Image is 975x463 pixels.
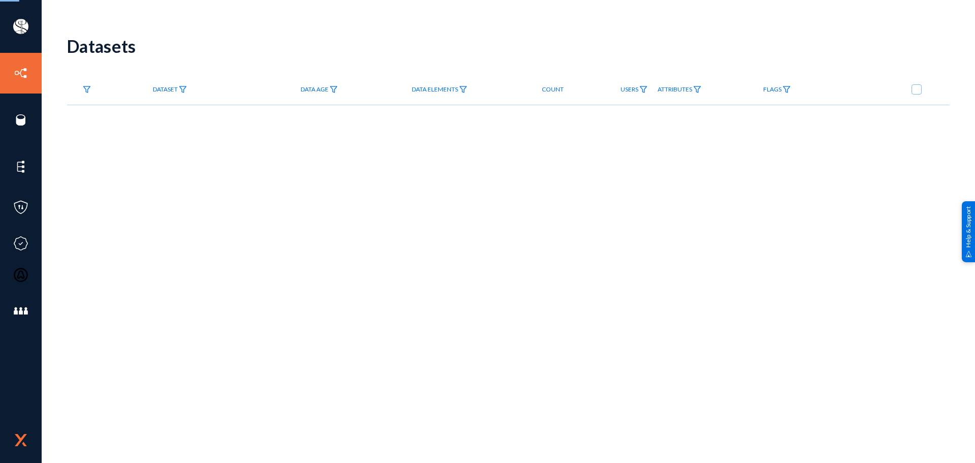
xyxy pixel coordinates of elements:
[13,159,28,174] img: icon-elements.svg
[179,86,187,93] img: icon-filter.svg
[153,86,178,93] span: Dataset
[412,86,458,93] span: Data Elements
[13,112,28,128] img: icon-sources.svg
[459,86,467,93] img: icon-filter.svg
[621,86,638,93] span: Users
[962,201,975,262] div: Help & Support
[542,86,564,93] span: Count
[83,86,91,93] img: icon-filter.svg
[296,81,343,99] a: Data Age
[13,236,28,251] img: icon-compliance.svg
[67,36,136,56] div: Datasets
[148,81,192,99] a: Dataset
[13,267,28,283] img: icon-oauth.svg
[693,86,701,93] img: icon-filter.svg
[639,86,647,93] img: icon-filter.svg
[965,251,972,257] img: help_support.svg
[763,86,782,93] span: Flags
[13,200,28,215] img: icon-policies.svg
[407,81,472,99] a: Data Elements
[783,86,791,93] img: icon-filter.svg
[301,86,329,93] span: Data Age
[13,66,28,81] img: icon-inventory.svg
[615,81,653,99] a: Users
[758,81,796,99] a: Flags
[330,86,338,93] img: icon-filter.svg
[13,19,28,34] img: ACg8ocIa8OWj5FIzaB8MU-JIbNDt0RWcUDl_eQ0ZyYxN7rWYZ1uJfn9p=s96-c
[653,81,706,99] a: Attributes
[658,86,692,93] span: Attributes
[13,303,28,319] img: icon-members.svg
